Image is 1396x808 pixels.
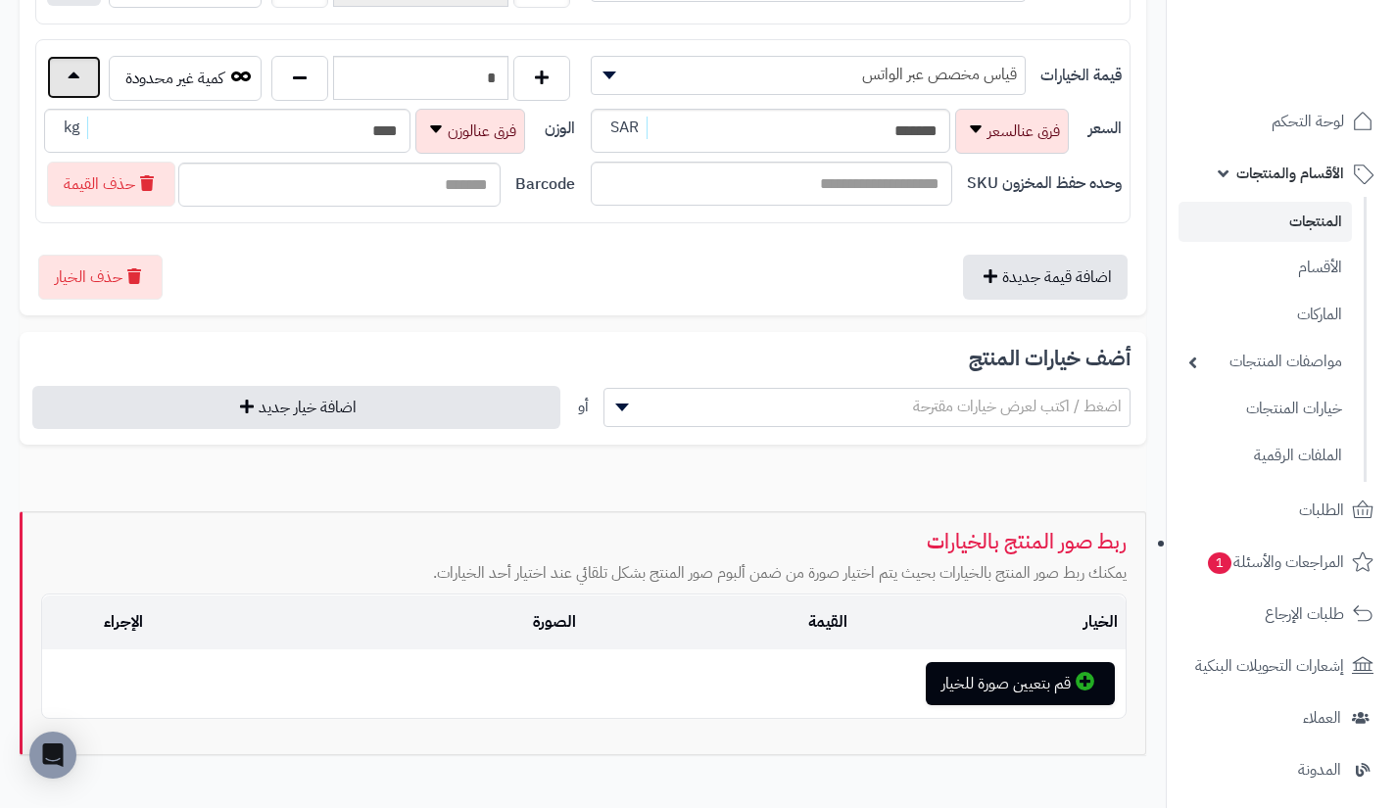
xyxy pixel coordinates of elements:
[1179,294,1352,336] a: الماركات
[1272,108,1344,135] span: لوحة التحكم
[926,662,1115,705] button: قم بتعيين صورة للخيار
[967,172,1122,195] label: وحده حفظ المخزون SKU
[855,595,1127,649] td: الخيار
[38,255,163,300] button: حذف الخيار
[1299,497,1344,524] span: الطلبات
[1179,388,1352,430] a: خيارات المنتجات
[1179,98,1384,145] a: لوحة التحكم
[1088,118,1122,140] label: السعر
[1179,694,1384,741] a: العملاء
[1195,652,1344,680] span: إشعارات التحويلات البنكية
[1179,435,1352,477] a: الملفات الرقمية
[1265,600,1344,628] span: طلبات الإرجاع
[1208,552,1231,574] span: 1
[1298,756,1341,784] span: المدونة
[578,388,589,426] div: أو
[963,255,1128,300] button: اضافة قيمة جديدة
[41,562,1127,585] p: يمكنك ربط صور المنتج بالخيارات بحيث يتم اختيار صورة من ضمن ألبوم صور المنتج بشكل تلقائي عند اختيا...
[32,386,560,429] button: اضافة خيار جديد
[1179,341,1352,383] a: مواصفات المنتجات
[1263,49,1377,90] img: logo-2.png
[35,348,1131,370] h3: أضف خيارات المنتج
[1179,539,1384,586] a: المراجعات والأسئلة1
[41,531,1127,553] h3: ربط صور المنتج بالخيارات
[1206,548,1344,576] span: المراجعات والأسئلة
[1040,65,1122,87] label: قيمة الخيارات
[151,595,584,649] td: الصورة
[584,595,855,649] td: القيمة
[1179,247,1352,289] a: الأقسام
[56,117,88,139] span: kg
[913,395,1122,418] span: اضغط / اكتب لعرض خيارات مقترحة
[515,173,575,196] label: Barcode
[1179,746,1384,793] a: المدونة
[1179,487,1384,534] a: الطلبات
[47,162,175,207] button: حذف القيمة
[1179,591,1384,638] a: طلبات الإرجاع
[1179,202,1352,242] a: المنتجات
[592,60,1025,89] span: قياس مخصص عبر الواتس
[1236,160,1344,187] span: الأقسام والمنتجات
[42,595,151,649] td: الإجراء
[29,732,76,779] div: Open Intercom Messenger
[591,56,1026,95] span: قياس مخصص عبر الواتس
[1303,704,1341,732] span: العملاء
[545,118,575,140] label: الوزن
[602,117,648,139] span: SAR
[1179,642,1384,689] a: إشعارات التحويلات البنكية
